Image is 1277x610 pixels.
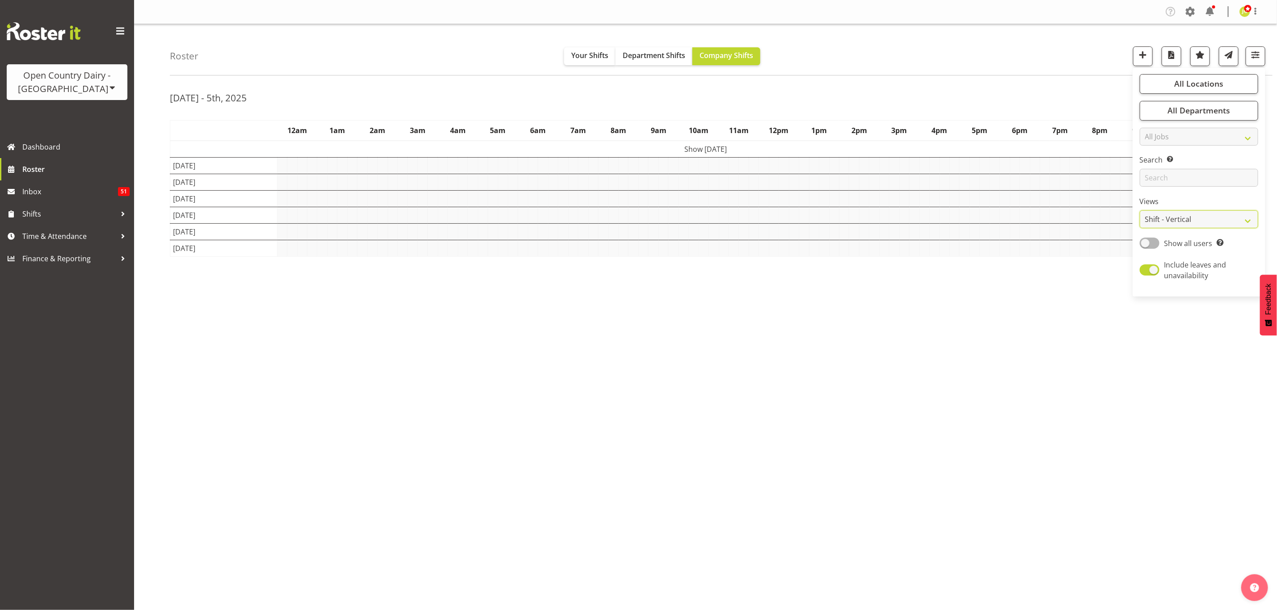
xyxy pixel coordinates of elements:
img: help-xxl-2.png [1250,583,1259,592]
th: 9pm [1120,120,1160,141]
th: 7am [558,120,598,141]
span: Shifts [22,207,116,221]
button: Filter Shifts [1246,46,1265,66]
td: [DATE] [170,223,278,240]
th: 2pm [839,120,879,141]
label: Search [1140,155,1258,165]
button: Feedback - Show survey [1260,275,1277,335]
th: 10am [679,120,719,141]
th: 11am [719,120,759,141]
th: 6am [518,120,558,141]
th: 4pm [919,120,960,141]
button: Highlight an important date within the roster. [1190,46,1210,66]
th: 3pm [879,120,919,141]
span: Your Shifts [571,50,608,60]
td: [DATE] [170,157,278,174]
th: 9am [638,120,679,141]
span: Include leaves and unavailability [1164,260,1226,280]
td: Show [DATE] [170,141,1241,158]
span: Company Shifts [700,50,753,60]
span: Time & Attendance [22,230,116,243]
th: 2am [358,120,398,141]
button: Download a PDF of the roster according to the set date range. [1162,46,1181,66]
th: 12pm [759,120,799,141]
th: 1pm [799,120,839,141]
th: 5am [478,120,518,141]
th: 3am [398,120,438,141]
th: 8pm [1080,120,1120,141]
span: All Departments [1167,105,1230,116]
span: Department Shifts [623,50,685,60]
th: 4am [438,120,478,141]
button: Send a list of all shifts for the selected filtered period to all rostered employees. [1219,46,1239,66]
button: All Departments [1140,101,1258,121]
span: Roster [22,163,130,176]
th: 6pm [1000,120,1040,141]
div: Open Country Dairy - [GEOGRAPHIC_DATA] [16,69,118,96]
span: Feedback [1264,284,1273,315]
span: 51 [118,187,130,196]
img: Rosterit website logo [7,22,80,40]
td: [DATE] [170,207,278,223]
span: Inbox [22,185,118,198]
input: Search [1140,169,1258,187]
th: 12am [277,120,317,141]
td: [DATE] [170,240,278,256]
td: [DATE] [170,174,278,190]
span: Dashboard [22,140,130,154]
button: Your Shifts [564,47,615,65]
span: Finance & Reporting [22,252,116,265]
img: jessica-greenwood7429.jpg [1239,6,1250,17]
span: All Locations [1174,78,1223,89]
th: 1am [317,120,358,141]
h2: [DATE] - 5th, 2025 [170,92,247,104]
h4: Roster [170,51,198,61]
th: 8am [598,120,639,141]
td: [DATE] [170,190,278,207]
span: Show all users [1164,238,1213,248]
th: 5pm [960,120,1000,141]
th: 7pm [1040,120,1080,141]
label: Views [1140,196,1258,207]
button: All Locations [1140,74,1258,94]
button: Department Shifts [615,47,692,65]
button: Company Shifts [692,47,760,65]
button: Add a new shift [1133,46,1153,66]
